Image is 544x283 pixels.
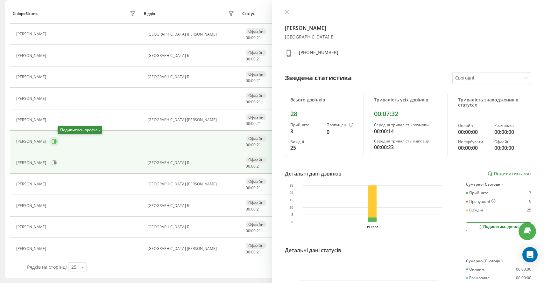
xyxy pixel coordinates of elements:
[246,229,261,233] div: : :
[494,128,526,136] div: 00:00:00
[246,185,250,190] span: 00
[529,199,531,204] div: 0
[466,222,531,231] button: Подивитись деталі
[251,78,256,83] span: 00
[251,99,256,105] span: 00
[246,157,266,163] div: Офлайн
[458,144,490,152] div: 00:00:00
[374,143,442,151] div: 00:00:23
[16,32,48,36] div: [PERSON_NAME]
[494,123,526,128] div: Розмовляє
[527,208,531,212] div: 25
[246,163,250,169] span: 00
[246,93,266,99] div: Офлайн
[147,32,236,37] div: [GEOGRAPHIC_DATA] [PERSON_NAME]
[246,50,266,56] div: Офлайн
[458,97,526,108] div: Тривалість знаходження в статусах
[251,228,256,233] span: 00
[246,114,266,120] div: Офлайн
[290,206,293,209] text: 10
[246,28,266,34] div: Офлайн
[251,163,256,169] span: 00
[257,99,261,105] span: 21
[458,128,490,136] div: 00:00:00
[16,225,48,229] div: [PERSON_NAME]
[257,56,261,62] span: 21
[257,163,261,169] span: 21
[246,250,261,254] div: : :
[290,191,293,195] text: 20
[246,200,266,206] div: Офлайн
[246,207,261,211] div: : :
[246,71,266,77] div: Офлайн
[529,191,531,195] div: 3
[16,53,48,58] div: [PERSON_NAME]
[374,123,442,127] div: Середня тривалість розмови
[366,225,378,229] text: 19 серп
[16,75,48,79] div: [PERSON_NAME]
[466,259,531,263] div: Сумарно (Сьогодні)
[246,178,266,184] div: Офлайн
[16,204,48,208] div: [PERSON_NAME]
[16,182,48,186] div: [PERSON_NAME]
[257,78,261,83] span: 21
[290,140,322,144] div: Вихідні
[257,121,261,126] span: 21
[458,140,490,144] div: Не турбувати
[285,170,342,177] div: Детальні дані дзвінків
[327,123,358,128] div: Пропущені
[246,221,266,227] div: Офлайн
[290,144,322,152] div: 25
[466,199,496,204] div: Пропущені
[246,143,261,147] div: : :
[251,121,256,126] span: 00
[257,142,261,148] span: 21
[246,135,266,141] div: Офлайн
[246,57,261,61] div: : :
[257,35,261,40] span: 21
[516,267,531,272] div: 00:00:00
[246,79,261,83] div: : :
[374,97,442,103] div: Тривалість усіх дзвінків
[246,35,250,40] span: 00
[246,121,250,126] span: 00
[246,164,261,169] div: : :
[16,246,48,251] div: [PERSON_NAME]
[147,161,236,165] div: [GEOGRAPHIC_DATA] Б
[257,249,261,255] span: 21
[147,118,236,122] div: [GEOGRAPHIC_DATA] [PERSON_NAME]
[251,142,256,148] span: 00
[257,206,261,212] span: 21
[290,198,293,202] text: 15
[257,228,261,233] span: 21
[285,246,341,254] div: Детальні дані статусів
[246,243,266,249] div: Офлайн
[246,99,250,105] span: 00
[147,53,236,58] div: [GEOGRAPHIC_DATA] Б
[246,228,250,233] span: 00
[290,123,322,127] div: Прийнято
[466,208,483,212] div: Вихідні
[144,11,155,16] div: Відділ
[285,73,352,83] div: Зведена статистика
[246,36,261,40] div: : :
[466,276,489,280] div: Розмовляє
[251,206,256,212] span: 00
[147,182,236,186] div: [GEOGRAPHIC_DATA] [PERSON_NAME]
[147,75,236,79] div: [GEOGRAPHIC_DATA] Б
[374,139,442,143] div: Середня тривалість відповіді
[246,249,250,255] span: 00
[291,213,293,217] text: 5
[290,128,322,135] div: 3
[374,128,442,135] div: 00:00:14
[251,35,256,40] span: 00
[16,139,48,144] div: [PERSON_NAME]
[290,110,358,118] div: 28
[285,24,532,32] h4: [PERSON_NAME]
[290,184,293,187] text: 25
[522,247,538,262] div: Open Intercom Messenger
[374,110,442,118] div: 00:07:32
[147,225,236,229] div: [GEOGRAPHIC_DATA] Б
[246,186,261,190] div: : :
[246,142,250,148] span: 00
